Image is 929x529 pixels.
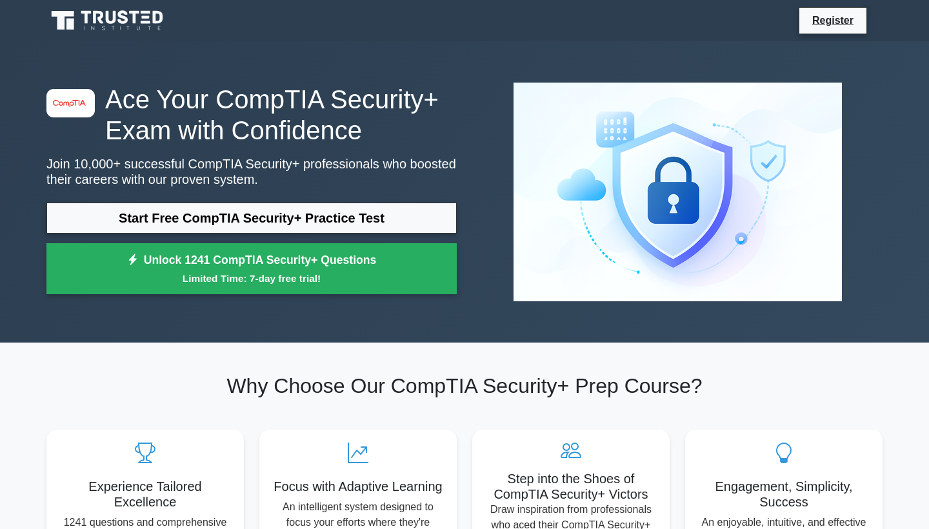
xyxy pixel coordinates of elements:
h1: Ace Your CompTIA Security+ Exam with Confidence [46,84,457,146]
a: Register [804,12,861,28]
img: CompTIA Security+ Preview [503,72,852,312]
small: Limited Time: 7-day free trial! [63,271,441,286]
a: Unlock 1241 CompTIA Security+ QuestionsLimited Time: 7-day free trial! [46,243,457,295]
h5: Focus with Adaptive Learning [270,479,446,494]
a: Start Free CompTIA Security+ Practice Test [46,203,457,234]
h5: Experience Tailored Excellence [57,479,234,510]
p: Join 10,000+ successful CompTIA Security+ professionals who boosted their careers with our proven... [46,156,457,187]
h5: Step into the Shoes of CompTIA Security+ Victors [483,471,659,502]
h5: Engagement, Simplicity, Success [695,479,872,510]
h2: Why Choose Our CompTIA Security+ Prep Course? [46,374,883,398]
